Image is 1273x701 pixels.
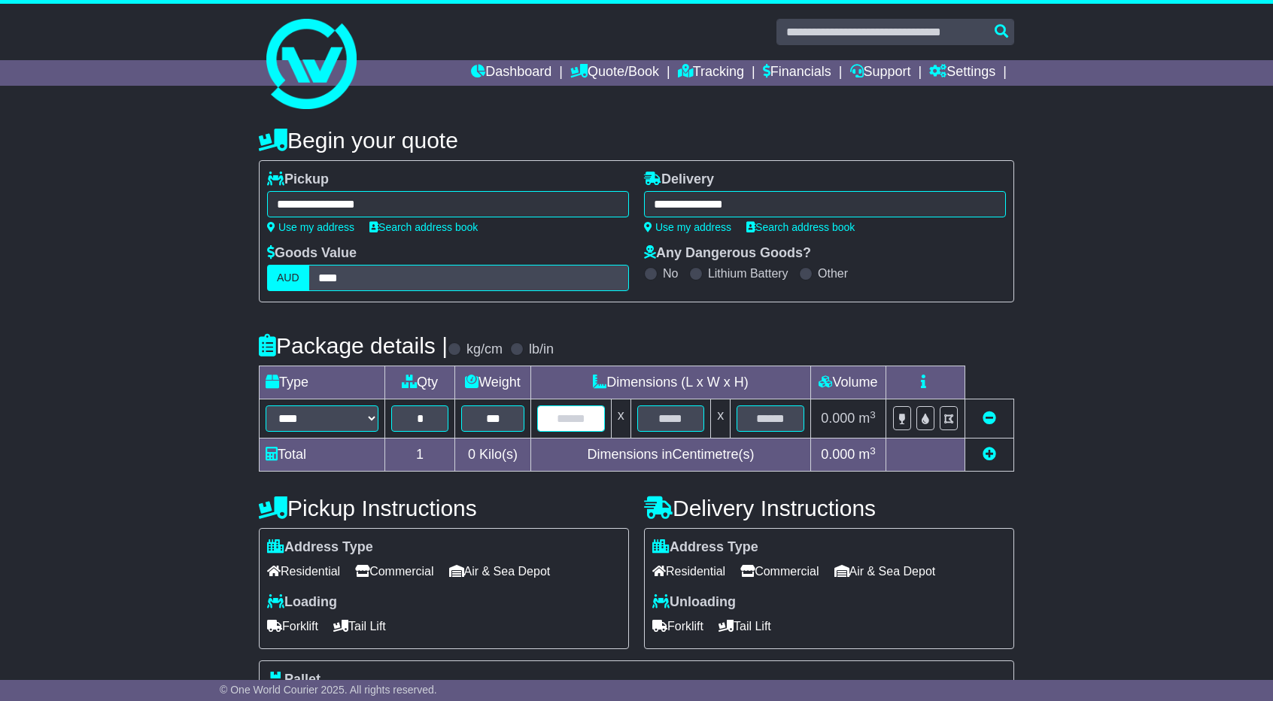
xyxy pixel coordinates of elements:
td: Total [260,439,385,472]
td: Dimensions (L x W x H) [530,366,810,399]
span: Residential [652,560,725,583]
a: Remove this item [983,411,996,426]
span: m [858,411,876,426]
td: Kilo(s) [455,439,531,472]
td: Dimensions in Centimetre(s) [530,439,810,472]
span: 0.000 [821,411,855,426]
td: Weight [455,366,531,399]
h4: Begin your quote [259,128,1014,153]
label: Address Type [267,539,373,556]
span: Air & Sea Depot [834,560,936,583]
span: Forklift [267,615,318,638]
label: Delivery [644,171,714,188]
a: Dashboard [471,60,551,86]
span: Air & Sea Depot [449,560,551,583]
label: Lithium Battery [708,266,788,281]
a: Use my address [267,221,354,233]
label: Pickup [267,171,329,188]
label: No [663,266,678,281]
span: © One World Courier 2025. All rights reserved. [220,684,437,696]
label: Pallet [267,672,321,688]
a: Quote/Book [570,60,659,86]
label: kg/cm [466,341,503,358]
td: x [611,399,630,439]
label: Goods Value [267,245,357,262]
span: Tail Lift [719,615,771,638]
a: Search address book [369,221,478,233]
a: Settings [929,60,995,86]
td: x [711,399,731,439]
span: Commercial [355,560,433,583]
span: Forklift [652,615,703,638]
td: Qty [385,366,455,399]
a: Add new item [983,447,996,462]
td: 1 [385,439,455,472]
span: Commercial [740,560,819,583]
h4: Pickup Instructions [259,496,629,520]
label: Unloading [652,594,736,611]
label: AUD [267,265,309,291]
a: Financials [763,60,831,86]
h4: Delivery Instructions [644,496,1014,520]
a: Search address book [746,221,855,233]
sup: 3 [870,445,876,457]
label: Address Type [652,539,758,556]
label: Any Dangerous Goods? [644,245,811,262]
label: Other [818,266,848,281]
span: 0.000 [821,447,855,462]
a: Use my address [644,221,731,233]
span: m [858,447,876,462]
td: Type [260,366,385,399]
span: Tail Lift [333,615,386,638]
span: Residential [267,560,340,583]
h4: Package details | [259,333,448,358]
sup: 3 [870,409,876,420]
span: 0 [468,447,475,462]
label: Loading [267,594,337,611]
label: lb/in [529,341,554,358]
a: Tracking [678,60,744,86]
td: Volume [810,366,886,399]
a: Support [850,60,911,86]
